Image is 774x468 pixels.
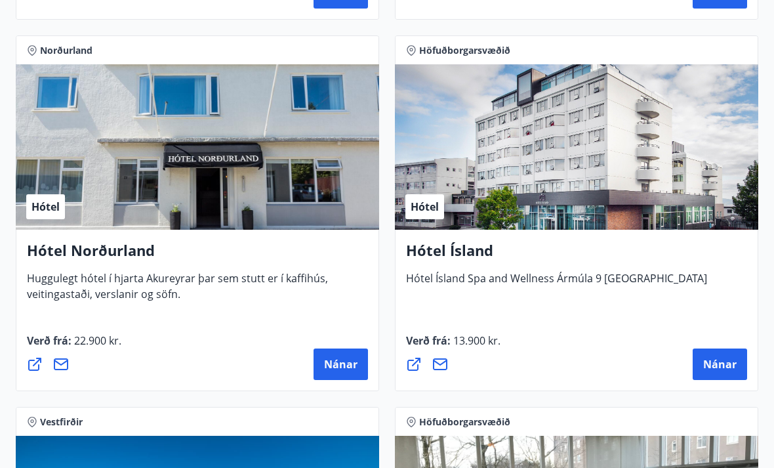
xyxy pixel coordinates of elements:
[324,357,357,372] span: Nánar
[693,349,747,380] button: Nánar
[40,44,92,57] span: Norðurland
[451,333,500,348] span: 13.900 kr.
[406,333,500,358] span: Verð frá :
[40,415,83,429] span: Vestfirðir
[406,271,707,296] span: Hótel Ísland Spa and Wellness Ármúla 9 [GEOGRAPHIC_DATA]
[406,240,747,270] h4: Hótel Ísland
[314,349,368,380] button: Nánar
[703,357,737,372] span: Nánar
[27,271,328,312] span: Huggulegt hótel í hjarta Akureyrar þar sem stutt er í kaffihús, veitingastaði, verslanir og söfn.
[31,200,60,214] span: Hótel
[411,200,439,214] span: Hótel
[71,333,121,348] span: 22.900 kr.
[27,240,368,270] h4: Hótel Norðurland
[27,333,121,358] span: Verð frá :
[419,415,510,429] span: Höfuðborgarsvæðið
[419,44,510,57] span: Höfuðborgarsvæðið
